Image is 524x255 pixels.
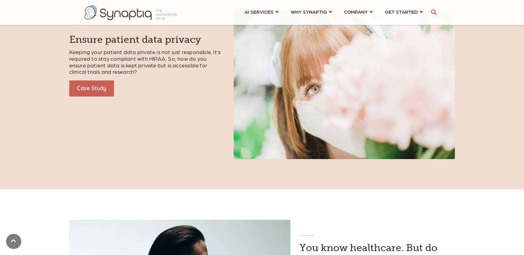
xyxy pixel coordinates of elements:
[385,8,418,16] span: GET STARTED
[118,80,182,96] iframe: Embedded CTA
[291,8,327,16] span: WHY SYNAPTIQ
[344,8,368,16] span: COMPANY
[344,6,373,17] a: COMPANY
[238,2,429,23] nav: menu
[69,49,225,75] p: Keeping your patient data private is not just responsible, it’s required to stay compliant with H...
[69,80,114,97] a: Case Study
[245,6,279,17] a: AI SERVICES
[291,6,332,17] a: WHY SYNAPTIQ
[84,5,176,20] img: synaptiq logo-2
[245,8,273,16] span: AI SERVICES
[234,12,455,159] img: The image features a close-up of a person partially obscured by a pink flower.
[385,6,423,17] a: GET STARTED
[69,33,225,46] h3: Ensure patient data privacy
